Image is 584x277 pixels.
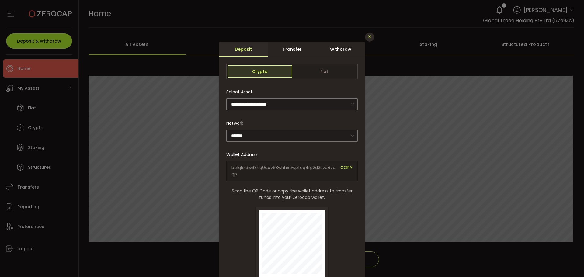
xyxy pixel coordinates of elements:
[231,164,336,177] span: bc1q5xdw63hg0qcv63whh5cwpfcq4rg2d2svu8vaqp
[226,151,261,158] label: Wallet Address
[365,33,374,42] button: Close
[226,120,247,126] label: Network
[513,211,584,277] div: 聊天小组件
[316,42,365,57] div: Withdraw
[228,65,292,78] span: Crypto
[226,89,256,95] label: Select Asset
[292,65,356,78] span: Fiat
[268,42,316,57] div: Transfer
[219,42,268,57] div: Deposit
[513,211,584,277] iframe: Chat Widget
[226,188,358,201] span: Scan the QR Code or copy the wallet address to transfer funds into your Zerocap wallet.
[340,164,353,177] span: COPY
